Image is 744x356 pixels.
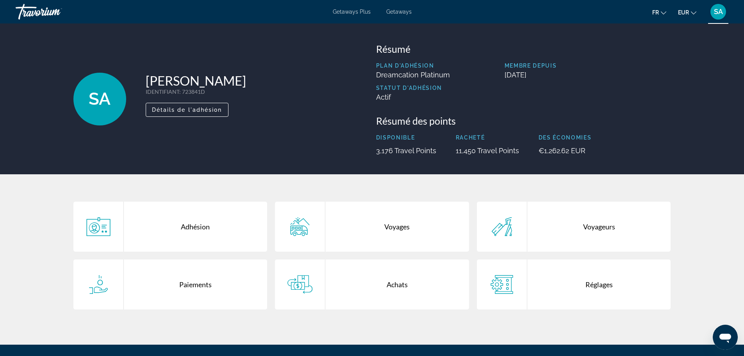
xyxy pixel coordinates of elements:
[505,71,671,79] p: [DATE]
[146,88,179,95] span: IDENTIFIANT
[146,103,228,117] button: Détails de l'adhésion
[527,202,671,252] div: Voyageurs
[456,134,519,141] p: Racheté
[376,43,671,55] h3: Résumé
[505,63,671,69] p: Membre depuis
[325,259,469,309] div: Achats
[275,259,469,309] a: Achats
[146,104,228,113] a: Détails de l'adhésion
[73,259,268,309] a: Paiements
[376,85,450,91] p: Statut d'adhésion
[152,107,222,113] span: Détails de l'adhésion
[124,259,268,309] div: Paiements
[708,4,728,20] button: User Menu
[376,147,436,155] p: 3,176 Travel Points
[539,134,592,141] p: Des économies
[16,2,94,22] a: Travorium
[386,9,412,15] a: Getaways
[146,88,246,95] p: : 723841D
[713,325,738,350] iframe: Button to launch messaging window
[124,202,268,252] div: Adhésion
[714,8,723,16] span: SA
[678,9,689,16] span: EUR
[146,73,246,88] h1: [PERSON_NAME]
[73,202,268,252] a: Adhésion
[333,9,371,15] a: Getaways Plus
[652,9,659,16] span: fr
[527,259,671,309] div: Réglages
[376,93,450,101] p: Actif
[539,147,592,155] p: €1,262.62 EUR
[477,202,671,252] a: Voyageurs
[376,134,436,141] p: Disponible
[275,202,469,252] a: Voyages
[678,7,696,18] button: Change currency
[456,147,519,155] p: 11,450 Travel Points
[652,7,666,18] button: Change language
[89,89,111,109] span: SA
[325,202,469,252] div: Voyages
[477,259,671,309] a: Réglages
[376,63,450,69] p: Plan d'adhésion
[376,115,671,127] h3: Résumé des points
[376,71,450,79] p: Dreamcation Platinum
